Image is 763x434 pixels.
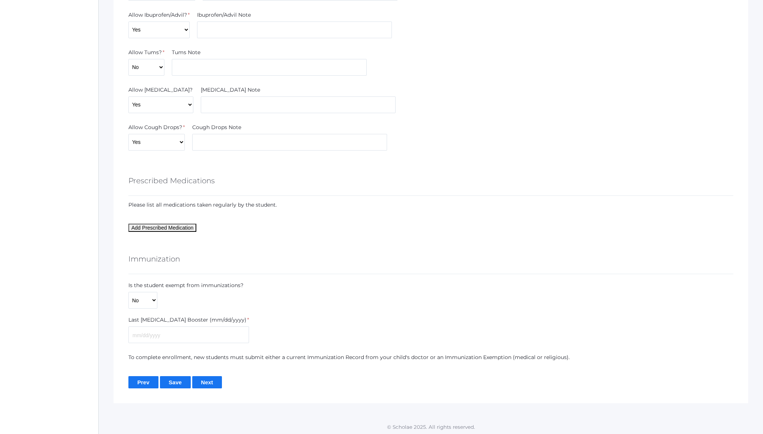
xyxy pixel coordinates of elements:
input: Prev [128,376,158,388]
input: mm/dd/yyyy [128,326,249,343]
input: Save [160,376,191,388]
label: Ibuprofen/Advil Note [197,11,251,19]
button: Add Prescribed Medication [128,224,196,232]
label: Cough Drops Note [192,124,241,131]
label: Allow [MEDICAL_DATA]? [128,86,193,94]
label: Is the student exempt from immunizations? [128,282,243,289]
p: To complete enrollment, new students must submit either a current Immunization Record from your c... [128,354,733,361]
label: Last [MEDICAL_DATA] Booster (mm/dd/yyyy) [128,316,246,324]
label: [MEDICAL_DATA] Note [201,86,260,94]
label: Tums Note [172,49,200,56]
h5: Immunization [128,253,180,265]
label: Allow Cough Drops? [128,124,182,131]
input: Next [192,376,222,388]
label: Allow Ibuprofen/Advil? [128,11,187,19]
p: Please list all medications taken regularly by the student. [128,201,733,209]
p: © Scholae 2025. All rights reserved. [99,423,763,431]
h5: Prescribed Medications [128,174,215,187]
label: Allow Tums? [128,49,162,56]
